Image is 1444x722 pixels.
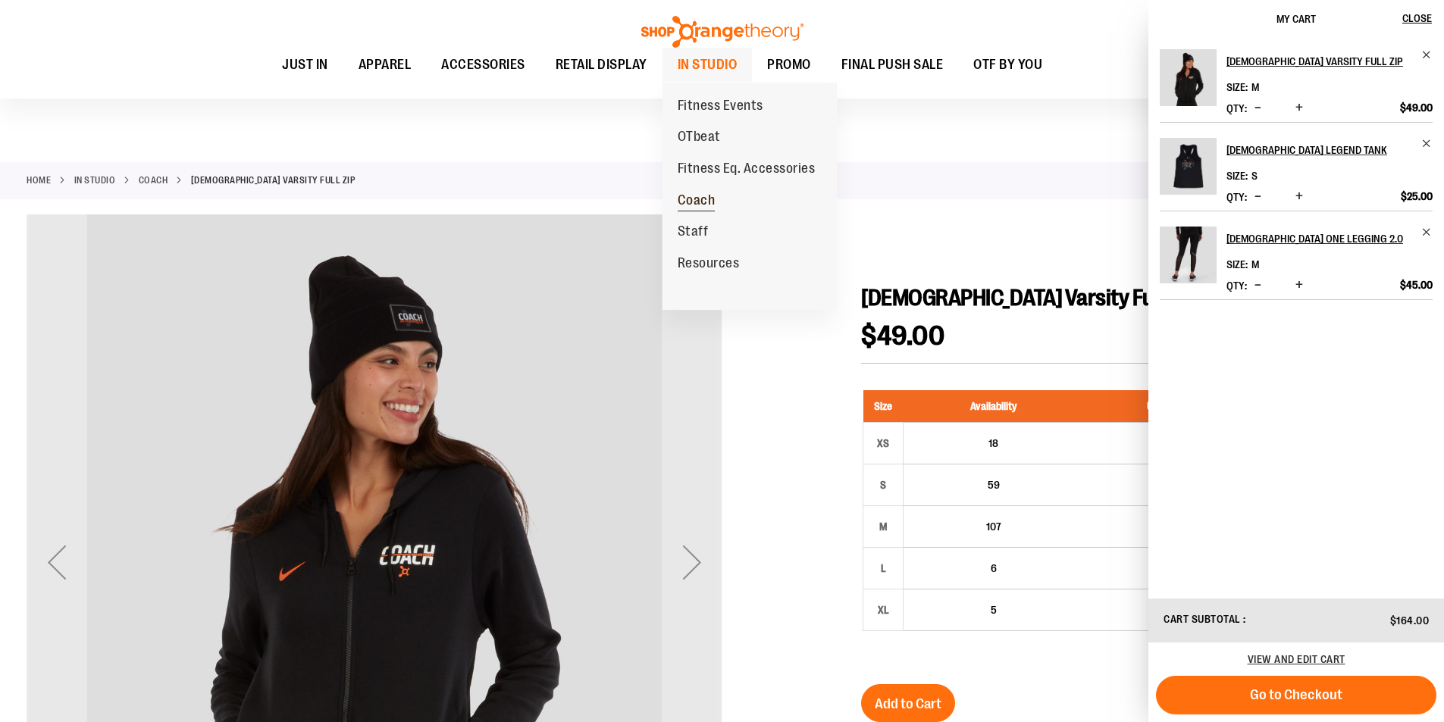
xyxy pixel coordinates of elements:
h2: [DEMOGRAPHIC_DATA] One Legging 2.0 [1226,227,1412,251]
a: Coach [139,173,168,187]
div: S [872,474,894,496]
img: Ladies Varsity Full Zip [1160,49,1217,106]
div: $49.00 [1091,436,1245,451]
span: $25.00 [1401,189,1433,203]
strong: [DEMOGRAPHIC_DATA] Varsity Full Zip [191,173,356,187]
img: Shop Orangetheory [639,16,806,48]
span: 18 [988,437,998,449]
span: My Cart [1276,13,1316,25]
div: $49.00 [1091,477,1245,492]
span: Fitness Events [678,98,763,117]
h2: [DEMOGRAPHIC_DATA] Varsity Full Zip [1226,49,1412,73]
span: Resources [678,255,740,274]
a: [DEMOGRAPHIC_DATA] Varsity Full Zip [1226,49,1433,73]
span: Fitness Eq. Accessories [678,161,816,180]
a: Home [27,173,51,187]
span: 59 [988,479,1000,491]
a: IN STUDIO [74,173,116,187]
span: 5 [991,604,997,616]
button: Decrease product quantity [1251,189,1265,205]
span: Staff [678,223,709,242]
span: IN STUDIO [678,48,738,82]
th: Size [863,390,904,423]
span: Coach [678,192,716,211]
li: Product [1160,49,1433,122]
button: Increase product quantity [1292,101,1307,116]
button: Increase product quantity [1292,189,1307,205]
dt: Size [1226,258,1248,270]
span: FINAL PUSH SALE [841,48,944,82]
div: L [872,557,894,580]
label: Qty [1226,191,1247,203]
span: [DEMOGRAPHIC_DATA] Varsity Full Zip [861,285,1195,311]
span: $49.00 [861,320,944,352]
h2: [DEMOGRAPHIC_DATA] Legend Tank [1226,138,1412,162]
a: [DEMOGRAPHIC_DATA] Legend Tank [1226,138,1433,162]
span: JUST IN [282,48,328,82]
li: Product [1160,211,1433,300]
span: $49.00 [1400,101,1433,114]
span: Go to Checkout [1250,686,1342,703]
div: $49.00 [1091,561,1245,576]
li: Product [1160,122,1433,211]
span: $45.00 [1400,278,1433,292]
button: Add to Cart [861,684,955,722]
span: RETAIL DISPLAY [556,48,647,82]
span: OTF BY YOU [973,48,1042,82]
dt: Size [1226,170,1248,182]
a: Ladies One Legging 2.0 [1160,227,1217,293]
span: Cart Subtotal [1164,613,1241,625]
a: [DEMOGRAPHIC_DATA] One Legging 2.0 [1226,227,1433,251]
div: M [872,515,894,538]
a: Ladies Legend Tank [1160,138,1217,205]
a: Remove item [1421,49,1433,61]
div: $49.00 [1091,519,1245,534]
span: S [1251,170,1258,182]
th: Availability [904,390,1084,423]
span: 107 [986,520,1001,533]
span: Add to Cart [875,695,941,712]
span: PROMO [767,48,811,82]
div: XL [872,599,894,621]
label: Qty [1226,102,1247,114]
span: ACCESSORIES [441,48,525,82]
span: APPAREL [359,48,412,82]
a: View and edit cart [1248,653,1345,665]
span: $164.00 [1390,614,1430,627]
dt: Size [1226,81,1248,93]
a: Remove item [1421,227,1433,238]
div: $49.00 [1091,602,1245,617]
span: 6 [991,562,997,574]
button: Decrease product quantity [1251,101,1265,116]
span: M [1251,258,1259,270]
label: Qty [1226,280,1247,292]
span: Close [1402,12,1432,24]
img: Ladies Legend Tank [1160,138,1217,195]
div: XS [872,432,894,455]
button: Increase product quantity [1292,278,1307,293]
button: Go to Checkout [1156,676,1436,714]
a: Ladies Varsity Full Zip [1160,49,1217,116]
span: OTbeat [678,129,721,148]
a: Remove item [1421,138,1433,149]
img: Ladies One Legging 2.0 [1160,227,1217,283]
span: M [1251,81,1259,93]
th: Unit Price [1083,390,1252,423]
button: Decrease product quantity [1251,278,1265,293]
